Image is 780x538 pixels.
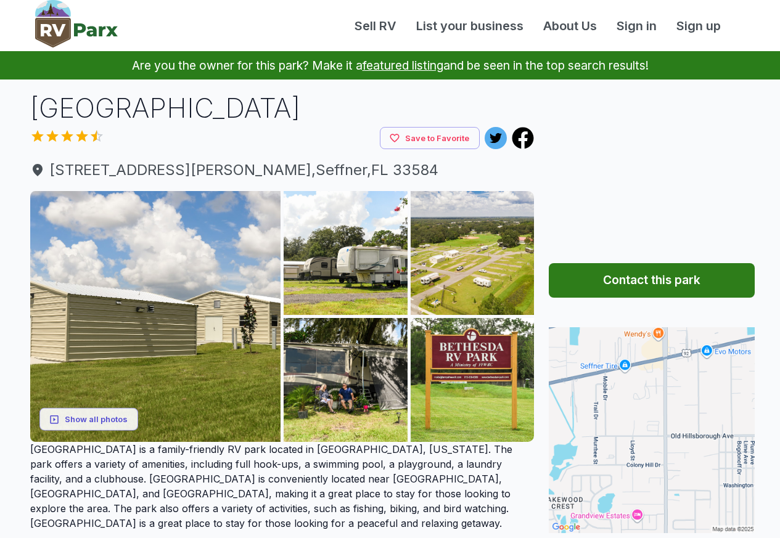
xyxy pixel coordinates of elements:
p: Are you the owner for this park? Make it a and be seen in the top search results! [15,51,765,79]
a: Sell RV [345,17,406,35]
span: [STREET_ADDRESS][PERSON_NAME] , Seffner , FL 33584 [30,159,535,181]
button: Show all photos [39,408,138,431]
h1: [GEOGRAPHIC_DATA] [30,89,535,127]
img: AAcXr8pDUUeRQdLSm3GN7YrkdzhZIoc-Fw58qUEUIQedl0RXFvz6VfBrK-T3c8VCeXfkM2TsnTyk9__EAycVgCdfXLCpgi9y0... [411,191,535,315]
iframe: Advertisement [549,89,755,243]
button: Save to Favorite [380,127,480,150]
a: About Us [533,17,607,35]
p: [GEOGRAPHIC_DATA] is a family-friendly RV park located in [GEOGRAPHIC_DATA], [US_STATE]. The park... [30,442,535,531]
a: Sign up [667,17,731,35]
a: Sign in [607,17,667,35]
img: Map for Bethesda RV Park [549,327,755,533]
img: AAcXr8pgvq1S-8dQEgXDxLk5bqiLusUjUBjovn9N_Zm7vHxPkAyDV6xKcK2AYZD8QTi4qCFmKARV32yEfyZzOJFGqVrcsI69n... [30,191,281,442]
img: AAcXr8rSOUrSy-Mat_Ak_C19XJzvM9RFozryS4nBG5A1zz7CUgPXEuLG6O8DndbVx5sVIB6BNqI3mZ_z2UY6zFIDxf0CPTikx... [411,318,535,442]
img: AAcXr8pULwIrbIucV8Nf0W_JiTbHBPJERbatkvPV74nJ3kMhvrymsoAdMpItIQzSjQjLnHVk3-ccyY8TBcWNXkWoqGeLjUR1W... [284,318,408,442]
a: [STREET_ADDRESS][PERSON_NAME],Seffner,FL 33584 [30,159,535,181]
img: AAcXr8rz6xrRbXfDOHEeXBXzjAwJnKhYFCLcTHRgfSwtbZ69I2zKaEGCv_voiYHU7_ug3kzPsFaM6JQoznuYrVGxb3g_3Jl30... [284,191,408,315]
button: Contact this park [549,263,755,298]
a: featured listing [363,58,443,73]
a: List your business [406,17,533,35]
